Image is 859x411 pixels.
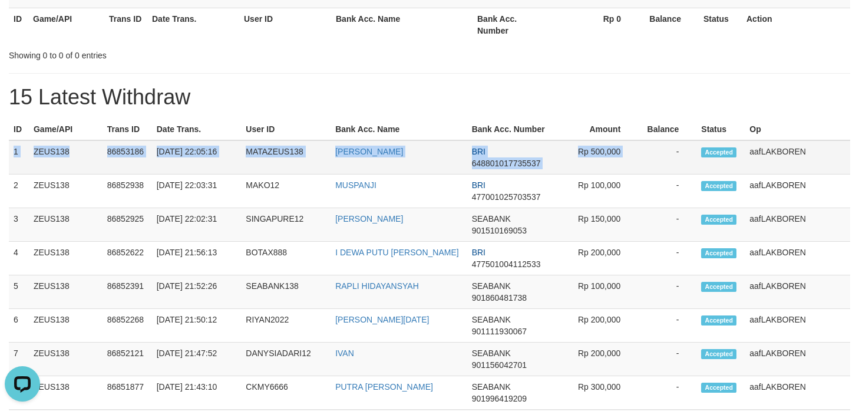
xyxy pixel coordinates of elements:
[29,119,103,140] th: Game/API
[745,175,850,208] td: aafLAKBOREN
[103,208,152,242] td: 86852925
[152,140,242,175] td: [DATE] 22:05:16
[152,119,242,140] th: Date Trans.
[472,281,511,291] span: SEABANK
[29,343,103,376] td: ZEUS138
[241,119,331,140] th: User ID
[29,175,103,208] td: ZEUS138
[335,315,429,324] a: [PERSON_NAME][DATE]
[638,119,696,140] th: Balance
[639,8,699,41] th: Balance
[241,242,331,275] td: BOTAX888
[551,242,639,275] td: Rp 200,000
[103,140,152,175] td: 86853186
[152,376,242,410] td: [DATE] 21:43:10
[745,208,850,242] td: aafLAKBOREN
[549,8,639,41] th: Rp 0
[241,309,331,343] td: RIYAN2022
[472,180,485,190] span: BRI
[147,8,239,41] th: Date Trans.
[638,208,696,242] td: -
[241,140,331,175] td: MATAZEUS138
[701,349,736,359] span: Accepted
[745,343,850,376] td: aafLAKBOREN
[701,315,736,325] span: Accepted
[638,242,696,275] td: -
[29,275,103,309] td: ZEUS138
[241,175,331,208] td: MAKO12
[472,382,511,392] span: SEABANK
[551,119,639,140] th: Amount
[241,208,331,242] td: SINGAPURE12
[241,343,331,376] td: DANYSIADARI12
[29,208,103,242] td: ZEUS138
[152,175,242,208] td: [DATE] 22:03:31
[745,309,850,343] td: aafLAKBOREN
[9,86,850,109] h1: 15 Latest Withdraw
[472,248,485,257] span: BRI
[638,343,696,376] td: -
[701,282,736,292] span: Accepted
[9,140,29,175] td: 1
[701,181,736,191] span: Accepted
[745,242,850,275] td: aafLAKBOREN
[472,259,541,269] span: Copy 477501004112533 to clipboard
[335,180,376,190] a: MUSPANJI
[331,119,467,140] th: Bank Acc. Name
[335,147,403,156] a: [PERSON_NAME]
[28,8,104,41] th: Game/API
[103,275,152,309] td: 86852391
[638,175,696,208] td: -
[701,383,736,393] span: Accepted
[699,8,742,41] th: Status
[152,242,242,275] td: [DATE] 21:56:13
[335,248,459,257] a: I DEWA PUTU [PERSON_NAME]
[9,175,29,208] td: 2
[239,8,331,41] th: User ID
[331,8,473,41] th: Bank Acc. Name
[472,293,527,303] span: Copy 901860481738 to clipboard
[103,343,152,376] td: 86852121
[9,343,29,376] td: 7
[103,119,152,140] th: Trans ID
[152,343,242,376] td: [DATE] 21:47:52
[701,147,736,157] span: Accepted
[472,192,541,202] span: Copy 477001025703537 to clipboard
[472,394,527,403] span: Copy 901996419209 to clipboard
[696,119,745,140] th: Status
[745,376,850,410] td: aafLAKBOREN
[9,45,349,61] div: Showing 0 to 0 of 0 entries
[9,119,29,140] th: ID
[551,208,639,242] td: Rp 150,000
[103,175,152,208] td: 86852938
[701,248,736,258] span: Accepted
[335,382,433,392] a: PUTRA [PERSON_NAME]
[103,376,152,410] td: 86851877
[104,8,147,41] th: Trans ID
[472,315,511,324] span: SEABANK
[742,8,850,41] th: Action
[152,208,242,242] td: [DATE] 22:02:31
[9,275,29,309] td: 5
[241,275,331,309] td: SEABANK138
[472,159,541,168] span: Copy 648801017735537 to clipboard
[29,376,103,410] td: ZEUS138
[335,348,354,358] a: IVAN
[638,376,696,410] td: -
[335,281,419,291] a: RAPLI HIDAYANSYAH
[29,242,103,275] td: ZEUS138
[472,226,527,235] span: Copy 901510169053 to clipboard
[551,175,639,208] td: Rp 100,000
[152,275,242,309] td: [DATE] 21:52:26
[103,309,152,343] td: 86852268
[9,208,29,242] td: 3
[551,275,639,309] td: Rp 100,000
[551,309,639,343] td: Rp 200,000
[638,309,696,343] td: -
[745,275,850,309] td: aafLAKBOREN
[29,309,103,343] td: ZEUS138
[551,376,639,410] td: Rp 300,000
[5,5,40,40] button: Open LiveChat chat widget
[152,309,242,343] td: [DATE] 21:50:12
[9,242,29,275] td: 4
